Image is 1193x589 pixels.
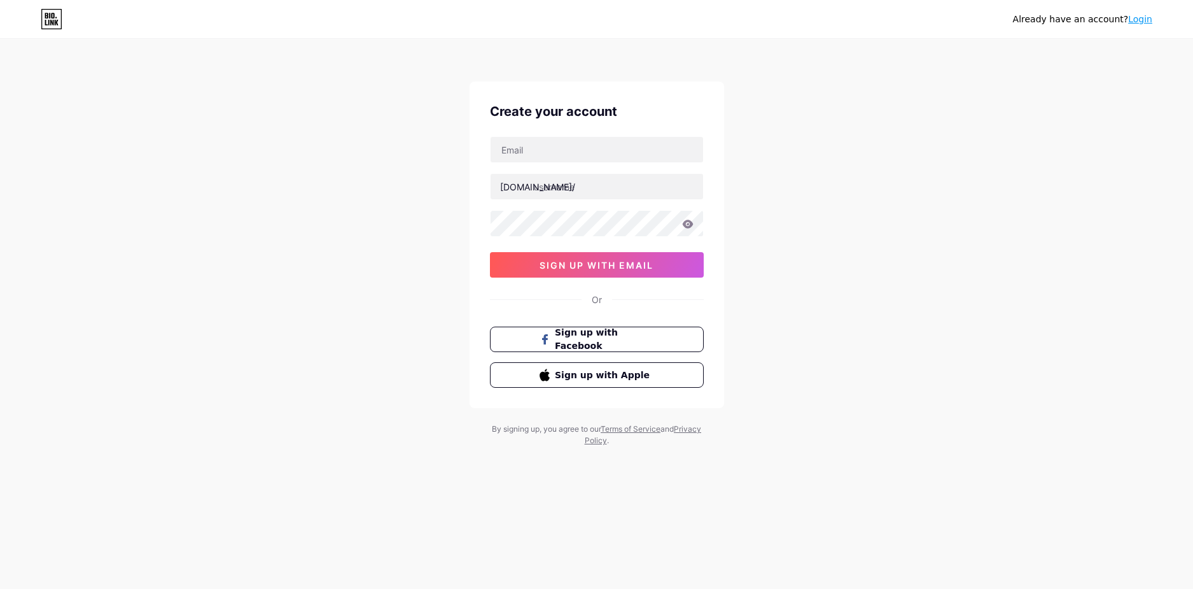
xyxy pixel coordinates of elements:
div: By signing up, you agree to our and . [489,423,705,446]
span: Sign up with Facebook [555,326,653,353]
input: Email [491,137,703,162]
a: Login [1128,14,1152,24]
a: Terms of Service [601,424,660,434]
span: sign up with email [540,260,653,271]
button: sign up with email [490,252,704,278]
div: [DOMAIN_NAME]/ [500,180,575,194]
div: Or [592,293,602,306]
div: Already have an account? [1013,13,1152,26]
input: username [491,174,703,199]
span: Sign up with Apple [555,369,653,382]
button: Sign up with Facebook [490,327,704,352]
div: Create your account [490,102,704,121]
button: Sign up with Apple [490,362,704,388]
